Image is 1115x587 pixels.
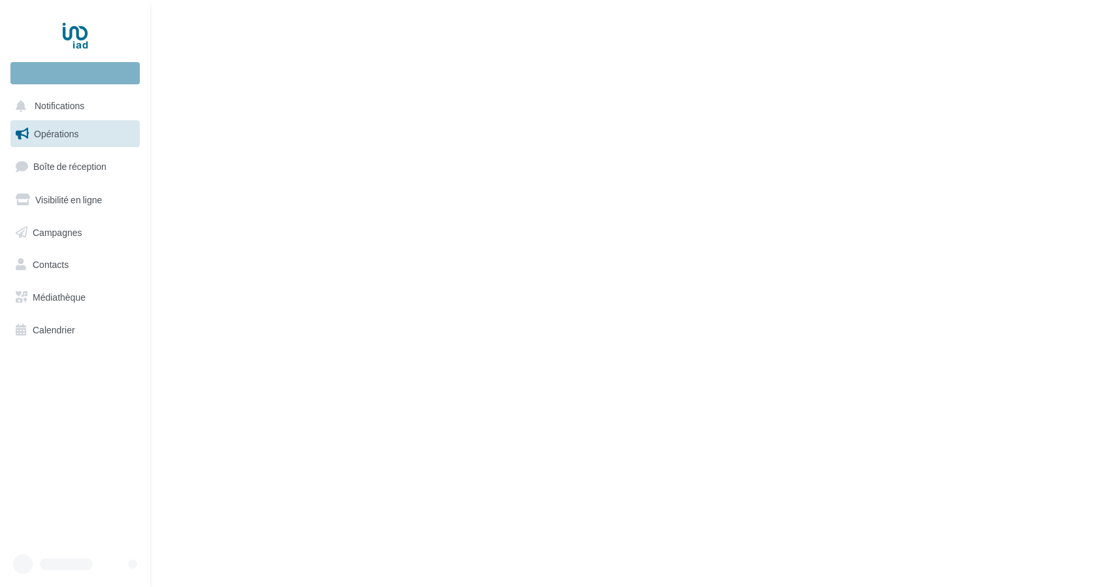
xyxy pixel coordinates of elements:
[8,152,142,180] a: Boîte de réception
[33,259,69,270] span: Contacts
[35,101,84,112] span: Notifications
[8,316,142,344] a: Calendrier
[34,128,78,139] span: Opérations
[33,292,86,303] span: Médiathèque
[33,324,75,335] span: Calendrier
[10,62,140,84] div: Nouvelle campagne
[8,120,142,148] a: Opérations
[33,226,82,237] span: Campagnes
[8,219,142,246] a: Campagnes
[33,161,106,172] span: Boîte de réception
[8,186,142,214] a: Visibilité en ligne
[35,194,102,205] span: Visibilité en ligne
[8,251,142,278] a: Contacts
[8,284,142,311] a: Médiathèque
